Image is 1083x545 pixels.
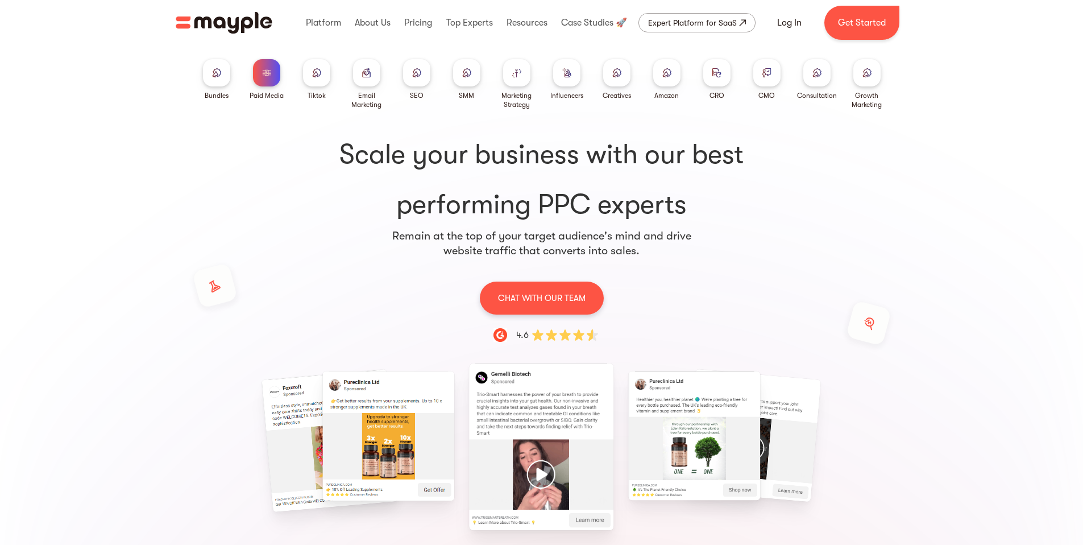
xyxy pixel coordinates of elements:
[203,59,230,100] a: Bundles
[205,91,229,100] div: Bundles
[173,374,298,507] div: 14 / 15
[496,91,537,109] div: Marketing Strategy
[847,91,887,109] div: Growth Marketing
[516,328,529,342] div: 4.6
[496,59,537,109] a: Marketing Strategy
[392,229,692,258] p: Remain at the top of your target audience's mind and drive website traffic that converts into sales.
[453,59,480,100] a: SMM
[346,91,387,109] div: Email Marketing
[303,59,330,100] a: Tiktok
[303,5,344,41] div: Platform
[824,6,899,40] a: Get Started
[176,12,272,34] img: Mayple logo
[753,59,781,100] a: CMO
[785,374,910,497] div: 3 / 15
[176,12,272,34] a: home
[459,91,474,100] div: SMM
[326,374,451,498] div: 15 / 15
[250,91,284,100] div: Paid Media
[703,59,731,100] a: CRO
[196,137,887,223] h1: performing PPC experts
[709,91,724,100] div: CRO
[443,5,496,41] div: Top Experts
[196,137,887,173] span: Scale your business with our best
[352,5,393,41] div: About Us
[632,374,757,497] div: 2 / 15
[603,59,631,100] a: Creatives
[797,91,837,100] div: Consultation
[653,59,680,100] a: Amazon
[764,9,815,36] a: Log In
[250,59,284,100] a: Paid Media
[550,59,583,100] a: Influencers
[401,5,435,41] div: Pricing
[654,91,679,100] div: Amazon
[479,374,604,519] div: 1 / 15
[758,91,775,100] div: CMO
[308,91,326,100] div: Tiktok
[638,13,756,32] a: Expert Platform for SaaS
[410,91,424,100] div: SEO
[480,281,604,315] a: CHAT WITH OUR TEAM
[797,59,837,100] a: Consultation
[847,59,887,109] a: Growth Marketing
[648,16,737,30] div: Expert Platform for SaaS
[498,291,586,305] p: CHAT WITH OUR TEAM
[346,59,387,109] a: Email Marketing
[603,91,631,100] div: Creatives
[504,5,550,41] div: Resources
[550,91,583,100] div: Influencers
[403,59,430,100] a: SEO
